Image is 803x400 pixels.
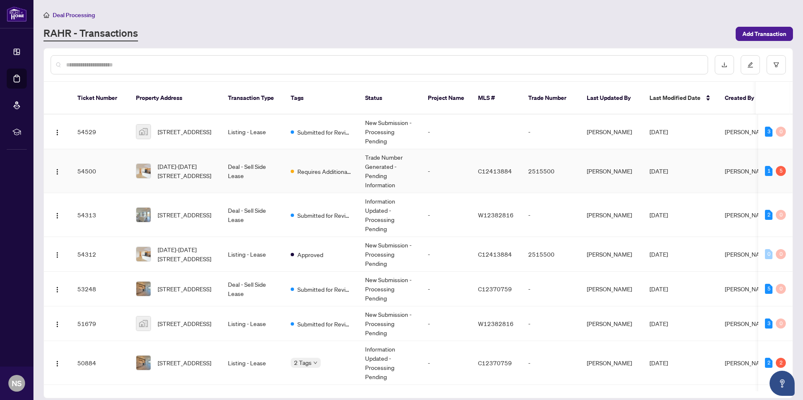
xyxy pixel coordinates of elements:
td: - [421,306,471,341]
td: 54312 [71,237,129,272]
span: [DATE] [650,359,668,367]
td: New Submission - Processing Pending [358,272,421,306]
td: [PERSON_NAME] [580,341,643,385]
div: 1 [765,166,772,176]
td: New Submission - Processing Pending [358,306,421,341]
td: Listing - Lease [221,341,284,385]
img: Logo [54,212,61,219]
td: New Submission - Processing Pending [358,237,421,272]
div: 0 [776,318,786,329]
div: 0 [776,249,786,259]
td: [PERSON_NAME] [580,115,643,149]
td: 54500 [71,149,129,193]
span: down [313,361,317,365]
a: RAHR - Transactions [43,26,138,41]
img: logo [7,6,27,22]
td: 2515500 [522,237,580,272]
span: Approved [297,250,323,259]
span: W12382816 [478,211,514,219]
td: - [522,115,580,149]
img: thumbnail-img [136,164,151,178]
td: - [421,237,471,272]
div: 0 [776,284,786,294]
span: [DATE] [650,320,668,327]
td: [PERSON_NAME] [580,149,643,193]
span: [PERSON_NAME] [725,359,770,367]
button: Logo [51,208,64,222]
img: Logo [54,252,61,258]
th: Project Name [421,82,471,115]
div: 0 [765,249,772,259]
button: Logo [51,282,64,296]
button: Logo [51,125,64,138]
td: - [522,272,580,306]
div: 3 [765,127,772,137]
span: [DATE] [650,285,668,293]
td: [PERSON_NAME] [580,237,643,272]
th: Trade Number [522,82,580,115]
button: Logo [51,247,64,261]
th: Last Updated By [580,82,643,115]
th: Property Address [129,82,221,115]
span: [PERSON_NAME] [725,167,770,175]
span: [STREET_ADDRESS] [158,358,211,367]
span: Requires Additional Docs [297,167,352,176]
span: Last Modified Date [650,93,701,102]
img: Logo [54,168,61,175]
span: [PERSON_NAME] [725,285,770,293]
button: filter [767,55,786,74]
div: 2 [765,210,772,220]
span: Submitted for Review [297,127,352,137]
span: [PERSON_NAME] [725,320,770,327]
span: home [43,12,49,18]
td: - [421,272,471,306]
button: Logo [51,317,64,330]
span: [PERSON_NAME] [725,211,770,219]
button: edit [741,55,760,74]
td: Listing - Lease [221,237,284,272]
div: 0 [776,210,786,220]
th: Ticket Number [71,82,129,115]
button: Logo [51,164,64,178]
td: 2515500 [522,149,580,193]
span: C12370759 [478,359,512,367]
span: [STREET_ADDRESS] [158,284,211,293]
span: [DATE] [650,211,668,219]
td: [PERSON_NAME] [580,306,643,341]
span: Add Transaction [742,27,786,41]
span: Submitted for Review [297,211,352,220]
span: [DATE]-[DATE][STREET_ADDRESS] [158,245,215,263]
span: NS [12,377,22,389]
span: C12413884 [478,167,512,175]
button: download [715,55,734,74]
span: edit [747,62,753,68]
td: - [522,306,580,341]
th: MLS # [471,82,522,115]
th: Last Modified Date [643,82,718,115]
span: Deal Processing [53,11,95,19]
span: [DATE]-[DATE][STREET_ADDRESS] [158,162,215,180]
th: Created By [718,82,768,115]
img: Logo [54,360,61,367]
td: 54313 [71,193,129,237]
td: 50884 [71,341,129,385]
td: Information Updated - Processing Pending [358,193,421,237]
td: New Submission - Processing Pending [358,115,421,149]
span: download [721,62,727,68]
td: Deal - Sell Side Lease [221,149,284,193]
img: Logo [54,321,61,328]
td: Listing - Lease [221,115,284,149]
span: C12413884 [478,250,512,258]
td: Deal - Sell Side Lease [221,272,284,306]
img: thumbnail-img [136,247,151,261]
span: [PERSON_NAME] [725,128,770,135]
td: Deal - Sell Side Lease [221,193,284,237]
div: 5 [765,284,772,294]
td: [PERSON_NAME] [580,193,643,237]
td: - [522,341,580,385]
span: [STREET_ADDRESS] [158,319,211,328]
td: Information Updated - Processing Pending [358,341,421,385]
th: Status [358,82,421,115]
button: Logo [51,356,64,369]
span: [STREET_ADDRESS] [158,127,211,136]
